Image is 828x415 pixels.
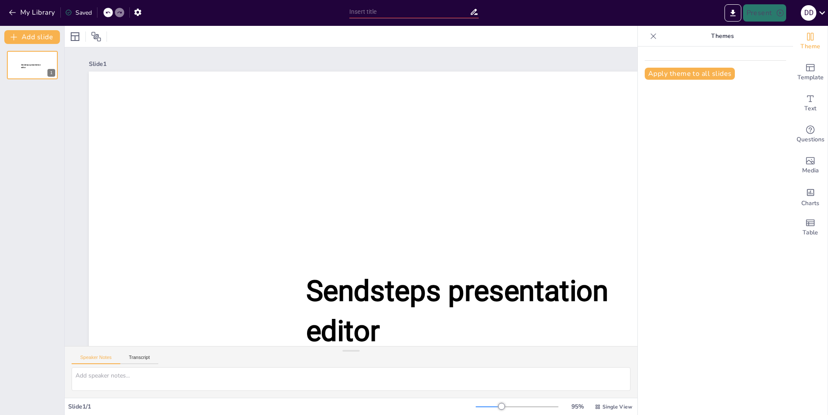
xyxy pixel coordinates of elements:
[793,119,828,150] div: Get real-time input from your audience
[801,4,816,22] button: D D
[797,135,825,144] span: Questions
[47,69,55,77] div: 1
[793,88,828,119] div: Add text boxes
[801,199,819,208] span: Charts
[89,60,782,68] div: Slide 1
[645,68,735,80] button: Apply theme to all slides
[349,6,470,18] input: Insert title
[793,26,828,57] div: Change the overall theme
[68,403,476,411] div: Slide 1 / 1
[802,166,819,175] span: Media
[660,26,784,47] p: Themes
[68,30,82,44] div: Layout
[804,104,816,113] span: Text
[567,403,588,411] div: 95 %
[602,403,632,410] span: Single View
[72,355,120,364] button: Speaker Notes
[803,228,818,237] span: Table
[91,31,101,42] span: Position
[743,4,786,22] button: Present
[65,9,92,17] div: Saved
[801,5,816,21] div: D D
[724,4,741,22] button: Export to PowerPoint
[4,30,60,44] button: Add slide
[793,150,828,181] div: Add images, graphics, shapes or video
[6,6,59,19] button: My Library
[7,51,58,79] div: Sendsteps presentation editor1
[793,212,828,243] div: Add a table
[306,274,608,348] span: Sendsteps presentation editor
[21,64,41,69] span: Sendsteps presentation editor
[793,57,828,88] div: Add ready made slides
[793,181,828,212] div: Add charts and graphs
[797,73,824,82] span: Template
[120,355,159,364] button: Transcript
[800,42,820,51] span: Theme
